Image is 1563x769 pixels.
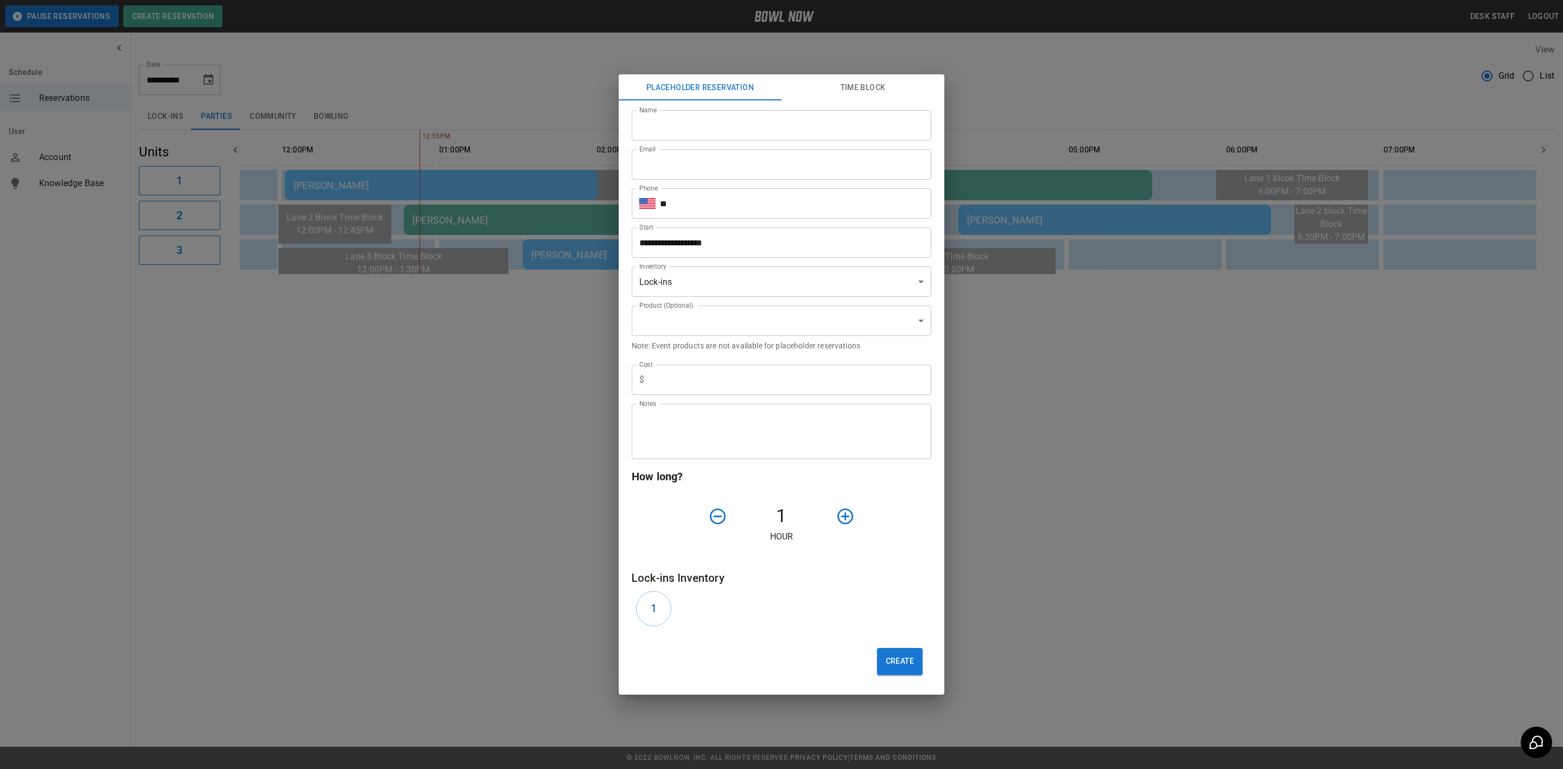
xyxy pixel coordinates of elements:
[632,306,931,336] div: ​
[639,373,644,386] p: $
[632,530,931,543] p: Hour
[877,648,923,675] button: Create
[632,569,931,587] h6: Lock-ins Inventory
[639,223,653,232] label: Start
[632,340,931,351] p: Note: Event products are not available for placeholder reservations
[639,195,656,212] button: Select country
[732,505,831,528] h4: 1
[636,591,671,626] button: 1
[632,468,931,485] h6: How long?
[632,227,924,258] input: Choose date, selected date is Oct 4, 2025
[619,74,781,100] button: Placeholder Reservation
[632,266,931,297] div: Lock-ins
[639,183,658,193] label: Phone
[781,74,944,100] button: Time Block
[651,600,657,617] h6: 1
